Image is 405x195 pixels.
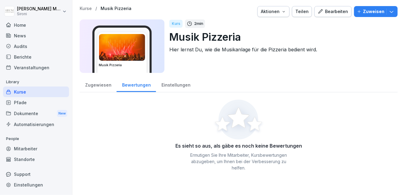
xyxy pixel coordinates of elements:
[3,20,69,30] a: Home
[99,63,145,67] h3: Musik Pizzeria
[261,8,286,15] div: Aktionen
[186,152,292,171] div: Ermutigen Sie Ihre Mitarbeiter, Kursbewertungen abzugeben, um Ihnen bei der Verbesserung zu helfen.
[213,100,264,140] img: empty-rating-illustration.svg
[101,6,131,11] a: Musik Pizzeria
[3,180,69,190] a: Einstellungen
[80,6,92,11] a: Kurse
[175,142,302,149] div: Es sieht so aus, als gäbe es noch keine Bewertungen
[3,108,69,119] a: DokumenteNew
[156,77,196,92] a: Einstellungen
[354,6,398,17] button: Zuweisen
[3,77,69,87] p: Library
[17,12,61,16] p: Sironi
[3,41,69,52] a: Audits
[3,154,69,165] a: Standorte
[169,46,393,53] p: Hier lernst Du, wie die Musikanlage für die Pizzeria bedient wird.
[3,52,69,62] a: Berichte
[95,6,97,11] p: /
[3,119,69,130] a: Automatisierungen
[3,97,69,108] a: Pfade
[80,77,117,92] a: Zugewiesen
[3,87,69,97] a: Kurse
[57,110,67,117] div: New
[3,30,69,41] a: News
[3,62,69,73] a: Veranstaltungen
[3,108,69,119] div: Dokumente
[17,6,61,12] p: [PERSON_NAME] Malec
[363,8,385,15] p: Zuweisen
[117,77,156,92] a: Bewertungen
[169,20,183,28] div: Kurs
[3,143,69,154] a: Mitarbeiter
[99,34,145,61] img: sgzbwvgoo4yrpflre49udgym.png
[169,29,393,45] p: Musik Pizzeria
[318,8,348,15] div: Bearbeiten
[3,134,69,144] p: People
[314,6,352,17] button: Bearbeiten
[295,8,309,15] div: Teilen
[194,21,203,27] p: 2 min
[257,6,290,17] button: Aktionen
[292,6,312,17] button: Teilen
[3,169,69,180] div: Support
